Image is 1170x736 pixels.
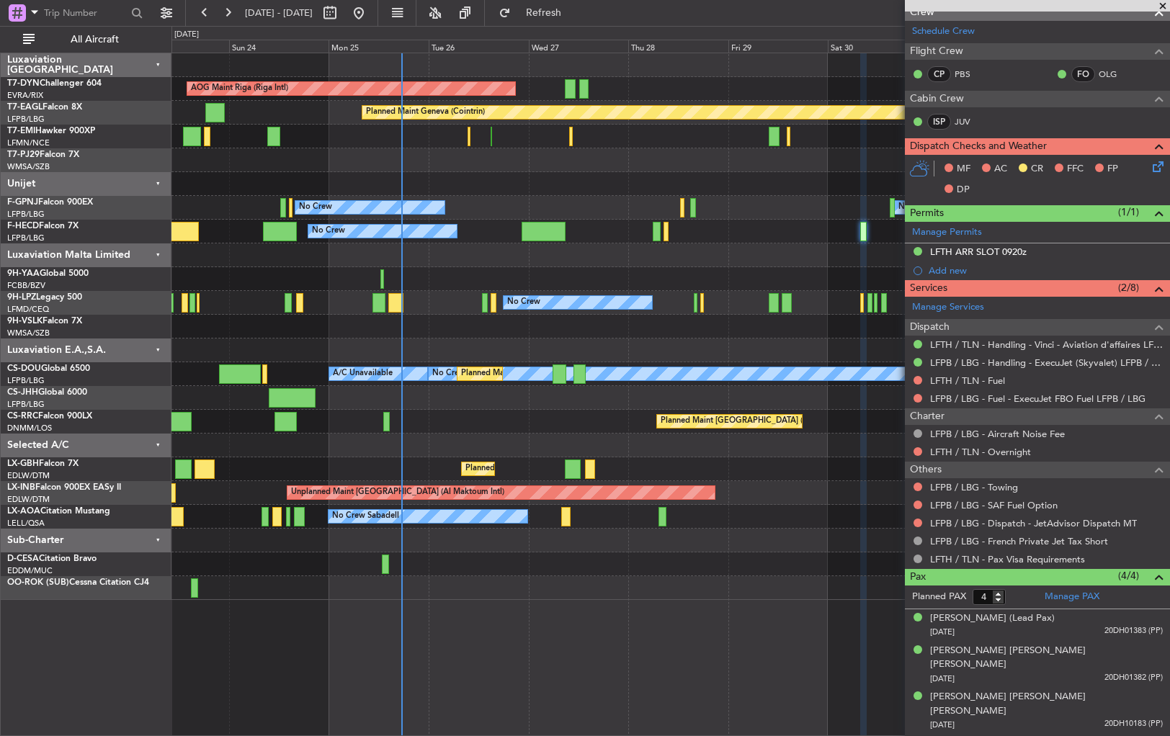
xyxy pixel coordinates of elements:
[930,644,1163,672] div: [PERSON_NAME] [PERSON_NAME] [PERSON_NAME]
[7,222,39,230] span: F-HECD
[7,459,79,468] a: LX-GBHFalcon 7X
[7,412,92,421] a: CS-RRCFalcon 900LX
[930,535,1108,547] a: LFPB / LBG - French Private Jet Tax Short
[7,555,97,563] a: D-CESACitation Bravo
[930,719,955,730] span: [DATE]
[7,269,40,278] span: 9H-YAA
[910,319,950,336] span: Dispatch
[7,114,45,125] a: LFPB/LBG
[44,2,127,24] input: Trip Number
[1118,568,1139,583] span: (4/4)
[7,388,87,397] a: CS-JHHGlobal 6000
[930,446,1031,458] a: LFTH / TLN - Overnight
[7,507,40,516] span: LX-AOA
[661,410,888,432] div: Planned Maint [GEOGRAPHIC_DATA] ([GEOGRAPHIC_DATA])
[1118,205,1139,220] span: (1/1)
[461,363,688,385] div: Planned Maint [GEOGRAPHIC_DATA] ([GEOGRAPHIC_DATA])
[910,43,963,60] span: Flight Crew
[245,6,313,19] span: [DATE] - [DATE]
[7,483,35,492] span: LX-INB
[7,317,43,326] span: 9H-VSLK
[37,35,152,45] span: All Aircraft
[910,91,964,107] span: Cabin Crew
[1104,718,1163,730] span: 20DH10183 (PP)
[7,79,40,88] span: T7-DYN
[7,459,39,468] span: LX-GBH
[930,481,1018,493] a: LFPB / LBG - Towing
[912,225,982,240] a: Manage Permits
[7,578,149,587] a: OO-ROK (SUB)Cessna Citation CJ4
[930,356,1163,369] a: LFPB / LBG - Handling - ExecuJet (Skyvalet) LFPB / LBG
[930,517,1137,529] a: LFPB / LBG - Dispatch - JetAdvisor Dispatch MT
[7,127,35,135] span: T7-EMI
[930,627,955,637] span: [DATE]
[329,40,429,53] div: Mon 25
[514,8,574,18] span: Refresh
[299,197,332,218] div: No Crew
[7,555,39,563] span: D-CESA
[7,209,45,220] a: LFPB/LBG
[229,40,329,53] div: Sun 24
[930,374,1005,387] a: LFTH / TLN - Fuel
[7,565,53,576] a: EDDM/MUC
[994,162,1007,176] span: AC
[7,293,82,302] a: 9H-LPZLegacy 500
[1099,68,1131,81] a: OLG
[312,220,345,242] div: No Crew
[912,300,984,315] a: Manage Services
[7,364,41,373] span: CS-DOU
[7,233,45,243] a: LFPB/LBG
[7,293,36,302] span: 9H-LPZ
[930,690,1163,718] div: [PERSON_NAME] [PERSON_NAME] [PERSON_NAME]
[7,103,43,112] span: T7-EAGL
[465,458,626,480] div: Planned Maint Nice ([GEOGRAPHIC_DATA])
[7,375,45,386] a: LFPB/LBG
[7,151,40,159] span: T7-PJ29
[957,162,970,176] span: MF
[910,4,934,21] span: Crew
[7,90,43,101] a: EVRA/RIX
[7,494,50,505] a: EDLW/DTM
[910,462,942,478] span: Others
[7,483,121,492] a: LX-INBFalcon 900EX EASy II
[7,507,110,516] a: LX-AOACitation Mustang
[929,264,1163,277] div: Add new
[1031,162,1043,176] span: CR
[332,506,399,527] div: No Crew Sabadell
[7,161,50,172] a: WMSA/SZB
[7,79,102,88] a: T7-DYNChallenger 604
[930,553,1085,565] a: LFTH / TLN - Pax Visa Requirements
[7,304,49,315] a: LFMD/CEQ
[930,673,955,684] span: [DATE]
[529,40,629,53] div: Wed 27
[910,408,945,425] span: Charter
[7,151,79,159] a: T7-PJ29Falcon 7X
[507,292,540,313] div: No Crew
[174,29,199,41] div: [DATE]
[7,222,79,230] a: F-HECDFalcon 7X
[927,66,951,82] div: CP
[1107,162,1118,176] span: FP
[291,482,504,503] div: Unplanned Maint [GEOGRAPHIC_DATA] (Al Maktoum Intl)
[930,611,1055,626] div: [PERSON_NAME] (Lead Pax)
[930,392,1146,405] a: LFPB / LBG - Fuel - ExecuJet FBO Fuel LFPB / LBG
[7,578,69,587] span: OO-ROK (SUB)
[728,40,829,53] div: Fri 29
[7,317,82,326] a: 9H-VSLKFalcon 7X
[129,40,229,53] div: Sat 23
[898,197,932,218] div: No Crew
[1071,66,1095,82] div: FO
[955,68,987,81] a: PBS
[7,138,50,148] a: LFMN/NCE
[7,518,45,529] a: LELL/QSA
[7,127,95,135] a: T7-EMIHawker 900XP
[912,590,966,604] label: Planned PAX
[191,78,288,99] div: AOG Maint Riga (Riga Intl)
[930,246,1027,258] div: LFTH ARR SLOT 0920z
[828,40,928,53] div: Sat 30
[910,569,926,585] span: Pax
[429,40,529,53] div: Tue 26
[7,364,90,373] a: CS-DOUGlobal 6500
[7,198,93,207] a: F-GPNJFalcon 900EX
[7,412,38,421] span: CS-RRC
